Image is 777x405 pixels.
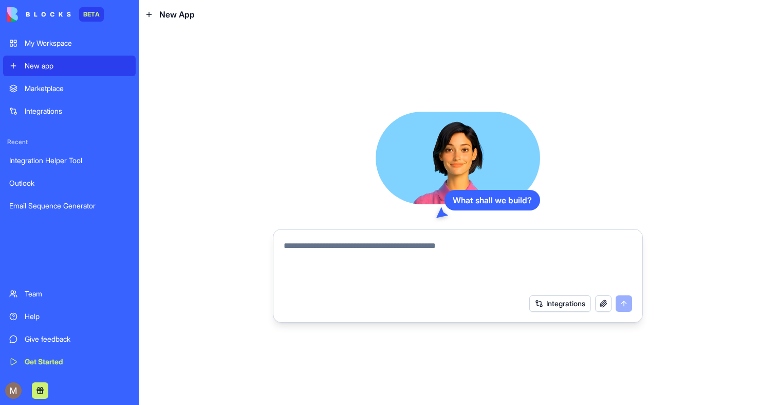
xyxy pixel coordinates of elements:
[3,284,136,304] a: Team
[25,83,129,94] div: Marketplace
[9,201,129,211] div: Email Sequence Generator
[3,351,136,372] a: Get Started
[159,8,195,21] span: New App
[25,289,129,299] div: Team
[79,7,104,22] div: BETA
[25,311,129,322] div: Help
[3,173,136,193] a: Outlook
[25,106,129,116] div: Integrations
[3,101,136,121] a: Integrations
[25,38,129,48] div: My Workspace
[25,334,129,344] div: Give feedback
[25,61,129,71] div: New app
[3,306,136,327] a: Help
[7,7,104,22] a: BETA
[7,7,71,22] img: logo
[3,56,136,76] a: New app
[3,196,136,216] a: Email Sequence Generator
[529,295,591,312] button: Integrations
[9,155,129,166] div: Integration Helper Tool
[3,138,136,146] span: Recent
[3,150,136,171] a: Integration Helper Tool
[3,78,136,99] a: Marketplace
[25,357,129,367] div: Get Started
[445,190,540,210] div: What shall we build?
[9,178,129,188] div: Outlook
[3,33,136,54] a: My Workspace
[5,382,22,399] img: ACg8ocLQ2_qLyJ0M0VMJVQI53zu8i_zRcLLJVtdBHUBm2D4_RUq3eQ=s96-c
[3,329,136,349] a: Give feedback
